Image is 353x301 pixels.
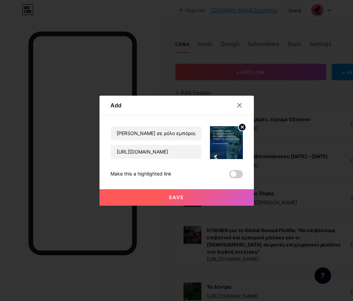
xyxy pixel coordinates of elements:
div: Add [110,101,121,109]
button: Save [99,189,254,206]
input: Title [111,127,201,140]
img: link_thumbnail [210,126,243,159]
input: URL [111,145,201,159]
span: Save [169,194,184,200]
div: Make this a highlighted link [110,170,172,178]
